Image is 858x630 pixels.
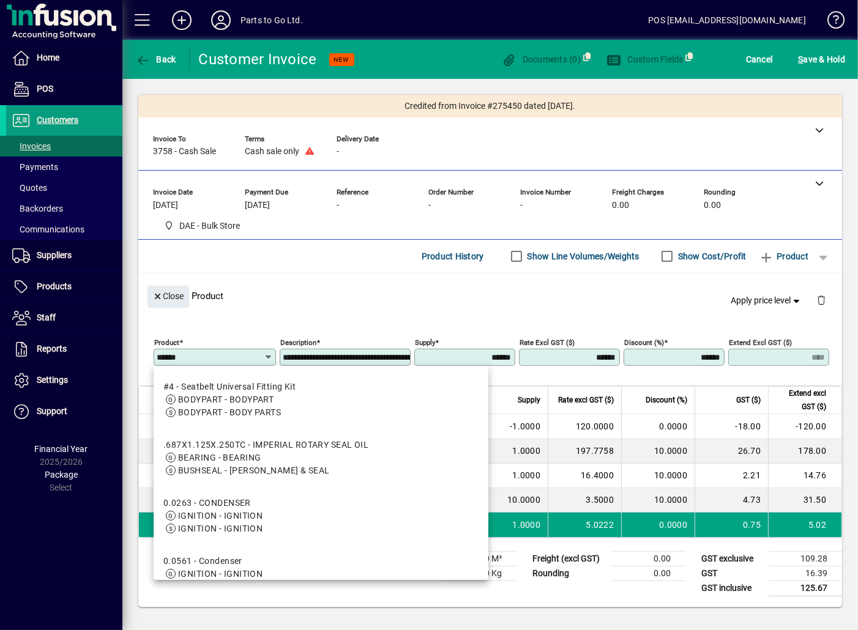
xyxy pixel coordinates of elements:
td: 178.00 [768,439,841,464]
a: Invoices [6,136,122,157]
span: Home [37,53,59,62]
div: 3.5000 [556,494,614,506]
span: IGNITION - IGNITION [178,569,263,579]
td: 4.73 [695,488,768,513]
span: - [337,201,339,210]
button: Back [132,48,179,70]
mat-label: Supply [415,338,435,346]
td: Rounding [526,566,612,580]
span: GST ($) [736,393,761,407]
div: Customer Invoice [199,50,317,69]
span: IGNITION - IGNITION [178,511,263,521]
div: 0.0263 - CONDENSER [163,497,263,510]
span: Cancel [746,50,773,69]
span: Quotes [12,183,47,193]
div: Parts to Go Ltd. [241,10,303,30]
button: Close [147,286,189,308]
button: Apply price level [726,289,807,311]
button: Cancel [743,48,776,70]
mat-label: Extend excl GST ($) [729,338,792,346]
span: Payments [12,162,58,172]
a: Reports [6,334,122,365]
span: -1.0000 [510,420,540,432]
span: Backorders [12,204,63,213]
div: POS [EMAIL_ADDRESS][DOMAIN_NAME] [648,10,806,30]
div: 120.0000 [556,420,614,432]
span: Apply price level [731,294,802,307]
span: - [337,147,339,157]
span: 3758 - Cash Sale [153,147,216,157]
label: Show Line Volumes/Weights [525,250,640,262]
mat-label: Product [154,338,179,346]
span: Settings [37,375,68,385]
span: Custom Fields [606,54,684,64]
span: IGNITION - IGNITION [178,524,263,533]
span: Extend excl GST ($) [776,387,826,413]
span: DAE - Bulk Store [180,220,241,232]
span: Customers [37,115,78,125]
span: 1.0000 [513,519,541,531]
td: 31.50 [768,488,841,513]
label: Show Cost/Profit [676,250,747,262]
td: 0.00 [612,566,685,580]
td: 26.70 [695,439,768,464]
span: Cash sale only [245,147,299,157]
span: BODYPART - BODY PARTS [178,407,281,417]
span: - [520,201,523,210]
td: GST exclusive [695,551,769,566]
td: 0.0000 [621,513,695,537]
div: .687X1.125X.250TC - IMPERIAL ROTARY SEAL OIL [163,439,368,451]
span: Financial Year [35,444,88,454]
a: Communications [6,219,122,240]
span: ave & Hold [798,50,845,69]
a: Staff [6,303,122,333]
td: -120.00 [768,414,841,439]
td: 16.39 [769,566,842,580]
td: 0.75 [695,513,768,537]
span: 0.00 [704,201,721,210]
span: NEW [334,56,349,64]
span: Documents (0) [501,54,581,64]
span: Suppliers [37,250,72,260]
td: 109.28 [769,551,842,566]
span: Credited from Invoice #275450 dated [DATE]. [405,100,576,113]
mat-option: #4 - Seatbelt Universal Fitting Kit [154,371,488,429]
div: 197.7758 [556,445,614,457]
button: Product History [417,245,489,267]
span: Products [37,281,72,291]
button: Product [753,245,815,267]
span: S [798,54,803,64]
span: Package [45,470,78,480]
mat-label: Discount (%) [624,338,664,346]
span: Product History [422,246,484,266]
span: BUSHSEAL - [PERSON_NAME] & SEAL [178,465,330,475]
td: 5.02 [768,513,841,537]
span: BODYPART - BODYPART [178,395,274,404]
mat-label: Rate excl GST ($) [520,338,575,346]
a: POS [6,74,122,105]
div: Product [138,273,842,318]
span: Supply [518,393,540,407]
div: 5.0222 [556,519,614,531]
span: Reports [37,344,67,354]
span: Invoices [12,141,51,151]
a: Quotes [6,177,122,198]
span: 1.0000 [513,469,541,481]
mat-option: 0.0561 - Condenser [154,545,488,590]
td: 10.0000 [621,488,695,513]
a: Settings [6,365,122,396]
span: Product [759,246,808,266]
span: POS [37,84,53,94]
a: Products [6,272,122,302]
span: 1.0000 [513,445,541,457]
td: 10.0000 [621,439,695,464]
td: -18.00 [695,414,768,439]
td: 14.76 [768,464,841,488]
app-page-header-button: Delete [807,294,836,305]
span: Back [135,54,176,64]
mat-label: Description [280,338,316,346]
mat-option: .687X1.125X.250TC - IMPERIAL ROTARY SEAL OIL [154,429,488,487]
td: 0.00 [612,551,685,566]
a: Payments [6,157,122,177]
span: BEARING - BEARING [178,453,261,462]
